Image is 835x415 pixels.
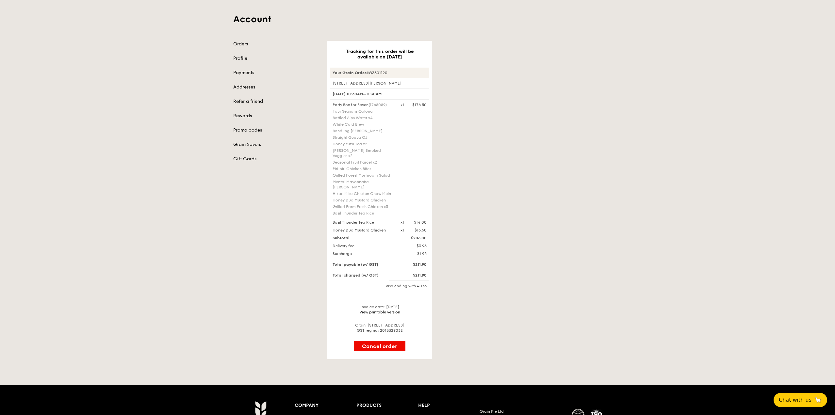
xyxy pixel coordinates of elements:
div: $206.00 [397,235,431,241]
div: [PERSON_NAME] Smoked Veggies x2 [333,148,393,158]
div: Delivery fee [329,243,397,248]
div: x1 [401,228,404,233]
div: Basil Thunder Tea Rice [329,220,397,225]
button: Chat with us🦙 [774,393,827,407]
div: Grain Pte Ltd [480,409,564,414]
div: Piri‑piri Chicken Bites [333,166,393,171]
div: Company [295,401,356,410]
a: Rewards [233,113,319,119]
h3: Tracking for this order will be available on [DATE] [338,49,421,60]
div: x1 [401,102,404,107]
div: Surcharge [329,251,397,256]
span: Total payable (w/ GST) [333,262,378,267]
h1: Account [233,13,602,25]
div: Grilled Forest Mushroom Salad [333,173,393,178]
div: $176.50 [412,102,427,107]
div: $1.95 [397,251,431,256]
a: Addresses [233,84,319,90]
div: Bottled Alps Water x4 [333,115,393,120]
button: Cancel order [354,341,405,351]
div: Grain, [STREET_ADDRESS] GST reg no: 201332903E [330,323,429,333]
div: Help [418,401,480,410]
a: View printable version [359,310,400,314]
div: Bandung [PERSON_NAME] [333,128,393,134]
a: Promo codes [233,127,319,134]
div: Visa ending with 4073 [330,283,429,289]
div: Subtotal [329,235,397,241]
a: Orders [233,41,319,47]
div: Party Box for Seven [333,102,393,107]
div: $211.90 [397,273,431,278]
div: Four Seasons Oolong [333,109,393,114]
div: $211.90 [397,262,431,267]
div: Straight Guava OJ [333,135,393,140]
span: Chat with us [779,396,811,404]
div: Invoice date: [DATE] [330,304,429,315]
div: Honey Duo Mustard Chicken [333,198,393,203]
div: Basil Thunder Tea Rice [333,211,393,216]
div: [STREET_ADDRESS][PERSON_NAME] [330,81,429,86]
div: x1 [401,220,404,225]
div: Honey Yuzu Tea x2 [333,141,393,147]
div: Seasonal Fruit Parcel x2 [333,160,393,165]
div: Total charged (w/ GST) [329,273,397,278]
div: [DATE] 10:30AM–11:30AM [330,88,429,100]
div: White Cold Brew [333,122,393,127]
a: Payments [233,70,319,76]
strong: Your Grain Order [333,71,366,75]
div: Honey Duo Mustard Chicken [329,228,397,233]
a: Gift Cards [233,156,319,162]
a: Profile [233,55,319,62]
div: $14.00 [414,220,427,225]
div: Grilled Farm Fresh Chicken x3 [333,204,393,209]
a: Grain Savers [233,141,319,148]
div: $15.50 [415,228,427,233]
div: #G3301120 [330,68,429,78]
span: 🦙 [814,396,822,404]
div: Products [356,401,418,410]
div: Mentai Mayonnaise [PERSON_NAME] [333,179,393,190]
span: (1768089) [368,103,387,107]
a: Refer a friend [233,98,319,105]
div: Hikari Miso Chicken Chow Mein [333,191,393,196]
div: $3.95 [397,243,431,248]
